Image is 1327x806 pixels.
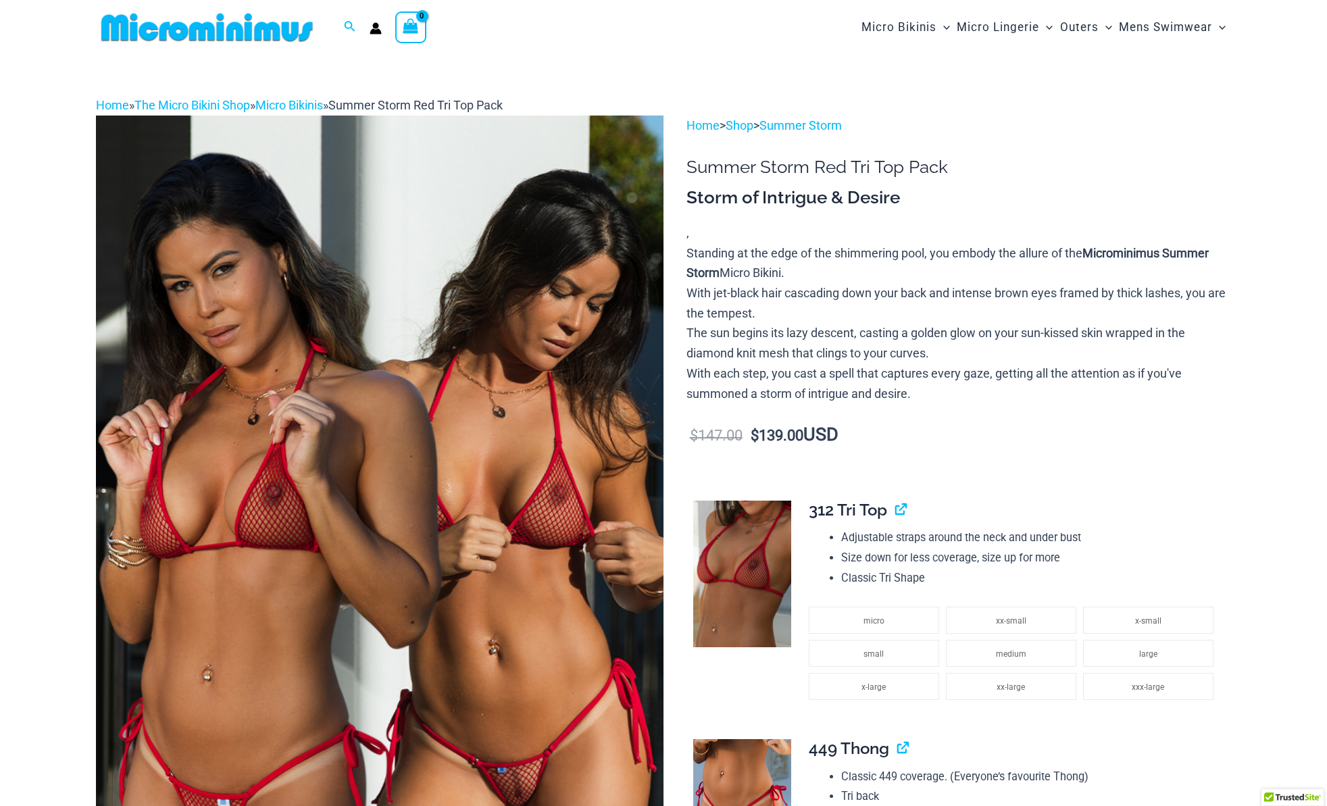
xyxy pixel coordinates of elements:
span: x-small [1135,616,1161,626]
img: Summer Storm Red 312 Tri Top [693,501,791,648]
li: xx-small [946,607,1076,634]
li: xx-large [946,673,1076,700]
a: Home [96,98,129,112]
span: x-large [861,682,886,692]
a: Micro BikinisMenu ToggleMenu Toggle [858,7,953,48]
p: USD [686,425,1231,446]
a: Account icon link [370,22,382,34]
li: medium [946,640,1076,667]
li: micro [809,607,939,634]
a: Micro Bikinis [255,98,323,112]
nav: Site Navigation [856,5,1231,50]
a: Micro LingerieMenu ToggleMenu Toggle [953,7,1056,48]
a: The Micro Bikini Shop [134,98,250,112]
a: Home [686,118,720,132]
div: , [686,186,1231,403]
a: OutersMenu ToggleMenu Toggle [1057,7,1116,48]
span: $ [751,427,759,444]
li: x-large [809,673,939,700]
span: Micro Lingerie [957,10,1039,45]
a: View Shopping Cart, empty [395,11,426,43]
span: xx-large [997,682,1025,692]
span: Outers [1060,10,1099,45]
span: xxx-large [1132,682,1164,692]
a: Search icon link [344,19,356,36]
span: » » » [96,98,503,112]
li: xxx-large [1083,673,1213,700]
a: Shop [726,118,753,132]
span: Micro Bikinis [861,10,936,45]
span: medium [996,649,1026,659]
span: Menu Toggle [1212,10,1226,45]
li: Classic Tri Shape [841,568,1220,588]
li: small [809,640,939,667]
span: 312 Tri Top [809,500,887,520]
span: Mens Swimwear [1119,10,1212,45]
bdi: 147.00 [690,427,743,444]
p: Standing at the edge of the shimmering pool, you embody the allure of the Micro Bikini. With jet-... [686,243,1231,404]
span: $ [690,427,698,444]
span: Menu Toggle [1039,10,1053,45]
span: 449 Thong [809,738,889,758]
a: Summer Storm [759,118,842,132]
span: Menu Toggle [1099,10,1112,45]
h3: Storm of Intrigue & Desire [686,186,1231,209]
span: large [1139,649,1157,659]
span: micro [863,616,884,626]
li: Size down for less coverage, size up for more [841,548,1220,568]
li: Classic 449 coverage. (Everyone’s favourite Thong) [841,767,1220,787]
bdi: 139.00 [751,427,803,444]
li: x-small [1083,607,1213,634]
span: small [863,649,884,659]
li: large [1083,640,1213,667]
h1: Summer Storm Red Tri Top Pack [686,157,1231,178]
span: Summer Storm Red Tri Top Pack [328,98,503,112]
a: Mens SwimwearMenu ToggleMenu Toggle [1116,7,1229,48]
span: xx-small [996,616,1026,626]
p: > > [686,116,1231,136]
img: MM SHOP LOGO FLAT [96,12,318,43]
b: Microminimus Summer Storm [686,246,1209,280]
li: Adjustable straps around the neck and under bust [841,528,1220,548]
span: Menu Toggle [936,10,950,45]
